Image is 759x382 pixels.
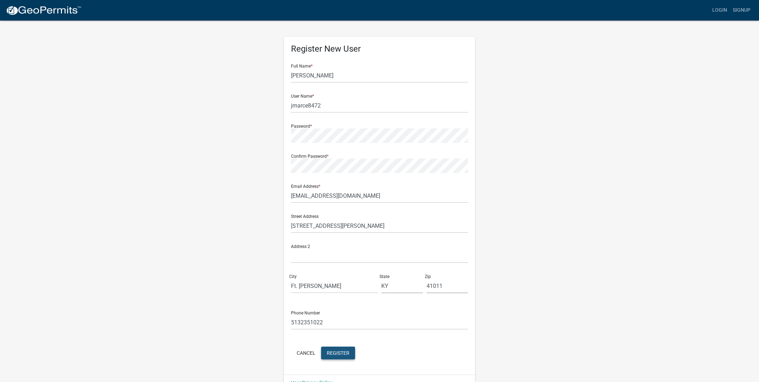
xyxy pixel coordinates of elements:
[327,350,349,355] span: Register
[291,44,468,54] h5: Register New User
[291,347,321,359] button: Cancel
[321,347,355,359] button: Register
[709,4,730,17] a: Login
[730,4,753,17] a: Signup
